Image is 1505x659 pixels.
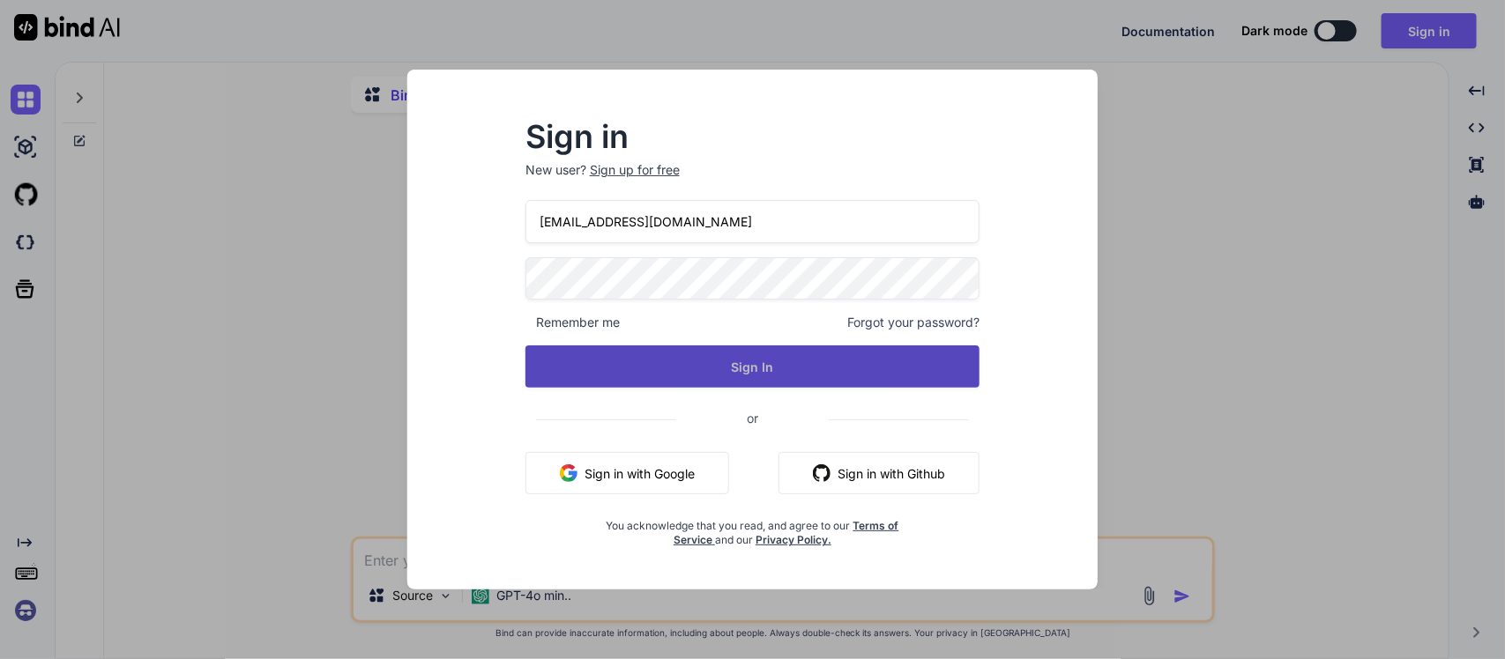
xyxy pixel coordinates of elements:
h2: Sign in [525,122,980,151]
button: Sign In [525,345,980,388]
div: You acknowledge that you read, and agree to our and our [601,508,905,547]
img: google [560,464,577,482]
img: github [813,464,831,482]
button: Sign in with Github [779,452,980,494]
a: Terms of Service [674,519,899,546]
button: Sign in with Google [525,452,729,494]
span: or [676,396,829,440]
span: Remember me [525,314,620,331]
a: Privacy Policy. [756,533,831,546]
p: New user? [525,161,980,200]
span: Forgot your password? [847,314,980,331]
input: Login or Email [525,200,980,243]
div: Sign up for free [590,161,680,179]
